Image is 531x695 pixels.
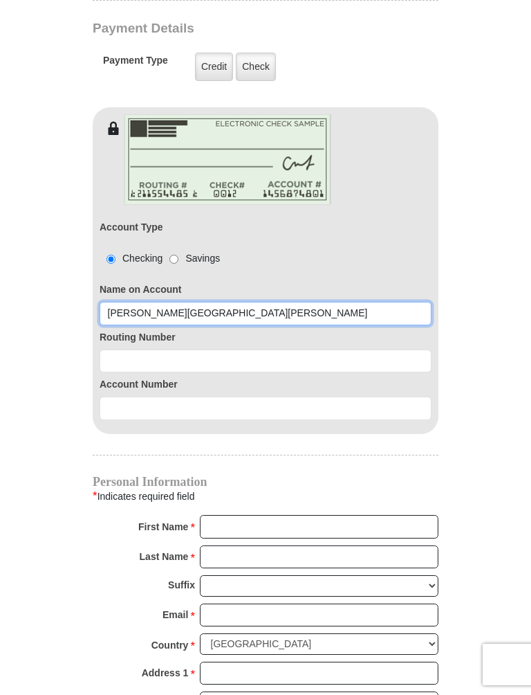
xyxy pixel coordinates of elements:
[124,114,331,205] img: check-en.png
[93,487,438,505] div: Indicates required field
[162,605,188,624] strong: Email
[93,476,438,487] h4: Personal Information
[100,330,431,345] label: Routing Number
[151,635,189,655] strong: Country
[103,55,168,73] h5: Payment Type
[93,21,445,37] h3: Payment Details
[168,575,195,595] strong: Suffix
[195,53,233,81] label: Credit
[100,377,431,392] label: Account Number
[100,251,220,266] div: Checking Savings
[140,547,189,566] strong: Last Name
[138,517,188,536] strong: First Name
[142,663,189,683] strong: Address 1
[100,220,163,235] label: Account Type
[236,53,276,81] label: Check
[100,282,431,297] label: Name on Account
